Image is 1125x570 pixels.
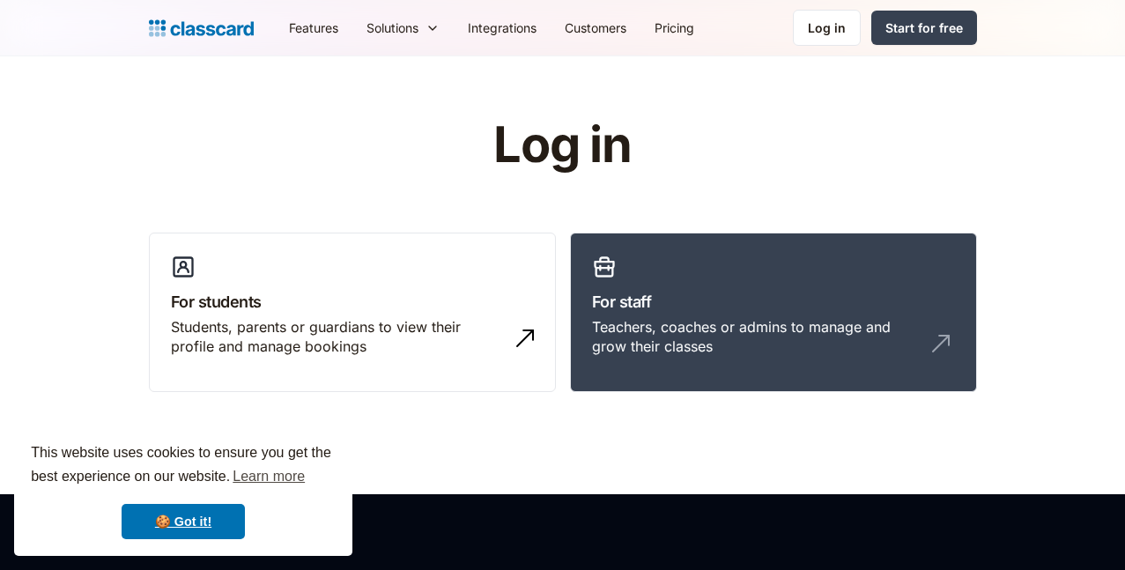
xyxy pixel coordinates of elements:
[122,504,245,539] a: dismiss cookie message
[31,442,336,490] span: This website uses cookies to ensure you get the best experience on our website.
[352,8,454,48] div: Solutions
[570,233,977,393] a: For staffTeachers, coaches or admins to manage and grow their classes
[283,118,842,173] h1: Log in
[885,19,963,37] div: Start for free
[275,8,352,48] a: Features
[454,8,551,48] a: Integrations
[149,16,254,41] a: home
[871,11,977,45] a: Start for free
[14,426,352,556] div: cookieconsent
[640,8,708,48] a: Pricing
[551,8,640,48] a: Customers
[171,290,534,314] h3: For students
[366,19,418,37] div: Solutions
[808,19,846,37] div: Log in
[592,317,920,357] div: Teachers, coaches or admins to manage and grow their classes
[149,233,556,393] a: For studentsStudents, parents or guardians to view their profile and manage bookings
[592,290,955,314] h3: For staff
[171,317,499,357] div: Students, parents or guardians to view their profile and manage bookings
[793,10,861,46] a: Log in
[230,463,307,490] a: learn more about cookies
